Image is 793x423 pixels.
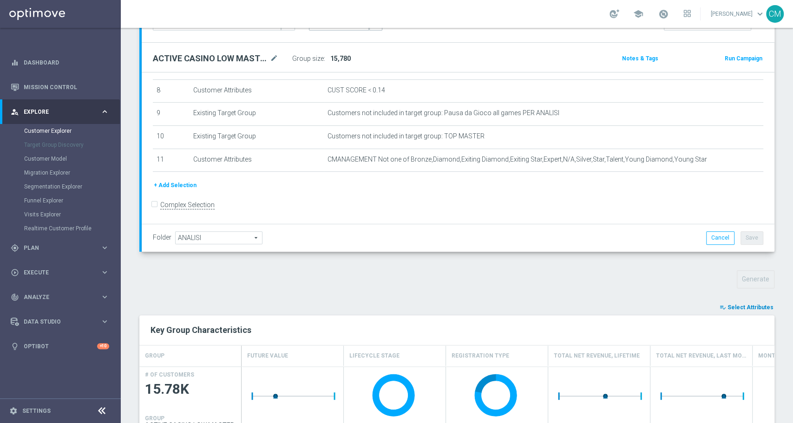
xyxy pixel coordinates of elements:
[452,348,509,364] h4: Registration Type
[24,138,120,152] div: Target Group Discovery
[11,108,19,116] i: person_search
[100,317,109,326] i: keyboard_arrow_right
[153,180,197,190] button: + Add Selection
[766,5,784,23] div: CM
[755,9,765,19] span: keyboard_arrow_down
[11,293,19,301] i: track_changes
[349,348,400,364] h4: Lifecycle Stage
[22,408,51,414] a: Settings
[247,348,288,364] h4: Future Value
[741,231,763,244] button: Save
[10,59,110,66] button: equalizer Dashboard
[11,334,109,358] div: Optibot
[190,103,324,126] td: Existing Target Group
[10,318,110,325] button: Data Studio keyboard_arrow_right
[292,55,324,63] label: Group size
[145,348,164,364] h4: GROUP
[24,180,120,194] div: Segmentation Explorer
[724,53,763,64] button: Run Campaign
[710,7,766,21] a: [PERSON_NAME]keyboard_arrow_down
[145,371,194,378] h4: # OF CUSTOMERS
[11,244,100,252] div: Plan
[24,194,120,208] div: Funnel Explorer
[270,53,278,64] i: mode_edit
[11,75,109,99] div: Mission Control
[153,79,190,103] td: 8
[621,53,659,64] button: Notes & Tags
[10,108,110,116] button: person_search Explore keyboard_arrow_right
[151,325,763,336] h2: Key Group Characteristics
[100,293,109,301] i: keyboard_arrow_right
[656,348,747,364] h4: Total Net Revenue, Last Month
[720,304,726,311] i: playlist_add_check
[100,107,109,116] i: keyboard_arrow_right
[10,269,110,276] button: play_circle_outline Execute keyboard_arrow_right
[97,343,109,349] div: +10
[11,342,19,351] i: lightbulb
[11,268,100,277] div: Execute
[145,380,236,398] span: 15.78K
[11,244,19,252] i: gps_fixed
[10,84,110,91] button: Mission Control
[24,208,120,221] div: Visits Explorer
[160,201,215,209] label: Complex Selection
[11,293,100,301] div: Analyze
[11,318,100,326] div: Data Studio
[24,166,120,180] div: Migration Explorer
[24,270,100,275] span: Execute
[24,319,100,325] span: Data Studio
[9,407,18,415] i: settings
[328,86,385,94] span: CUST SCORE < 0.14
[737,270,774,288] button: Generate
[24,294,100,300] span: Analyze
[24,197,97,204] a: Funnel Explorer
[153,103,190,126] td: 9
[24,334,97,358] a: Optibot
[11,268,19,277] i: play_circle_outline
[153,53,268,64] h2: ACTIVE CASINO LOW MASTER
[24,183,97,190] a: Segmentation Explorer
[24,75,109,99] a: Mission Control
[24,211,97,218] a: Visits Explorer
[190,79,324,103] td: Customer Attributes
[706,231,734,244] button: Cancel
[100,243,109,252] i: keyboard_arrow_right
[24,155,97,163] a: Customer Model
[24,245,100,251] span: Plan
[11,59,19,67] i: equalizer
[24,124,120,138] div: Customer Explorer
[719,302,774,312] button: playlist_add_check Select Attributes
[145,415,164,422] h4: GROUP
[24,127,97,135] a: Customer Explorer
[153,234,171,241] label: Folder
[727,304,773,311] span: Select Attributes
[24,221,120,235] div: Realtime Customer Profile
[330,55,351,62] span: 15,780
[10,293,110,301] button: track_changes Analyze keyboard_arrow_right
[153,125,190,149] td: 10
[100,268,109,277] i: keyboard_arrow_right
[153,149,190,172] td: 11
[328,109,559,117] span: Customers not included in target group: Pausa da Gioco all games PER ANALISI
[24,50,109,75] a: Dashboard
[24,152,120,166] div: Customer Model
[10,244,110,252] button: gps_fixed Plan keyboard_arrow_right
[24,109,100,115] span: Explore
[11,108,100,116] div: Explore
[324,55,325,63] label: :
[24,169,97,176] a: Migration Explorer
[328,156,707,163] span: CMANAGEMENT Not one of Bronze,Diamond,Exiting Diamond,Exiting Star,Expert,N/A,Silver,Star,Talent,...
[11,50,109,75] div: Dashboard
[190,125,324,149] td: Existing Target Group
[633,9,643,19] span: school
[10,343,110,350] button: lightbulb Optibot +10
[190,149,324,172] td: Customer Attributes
